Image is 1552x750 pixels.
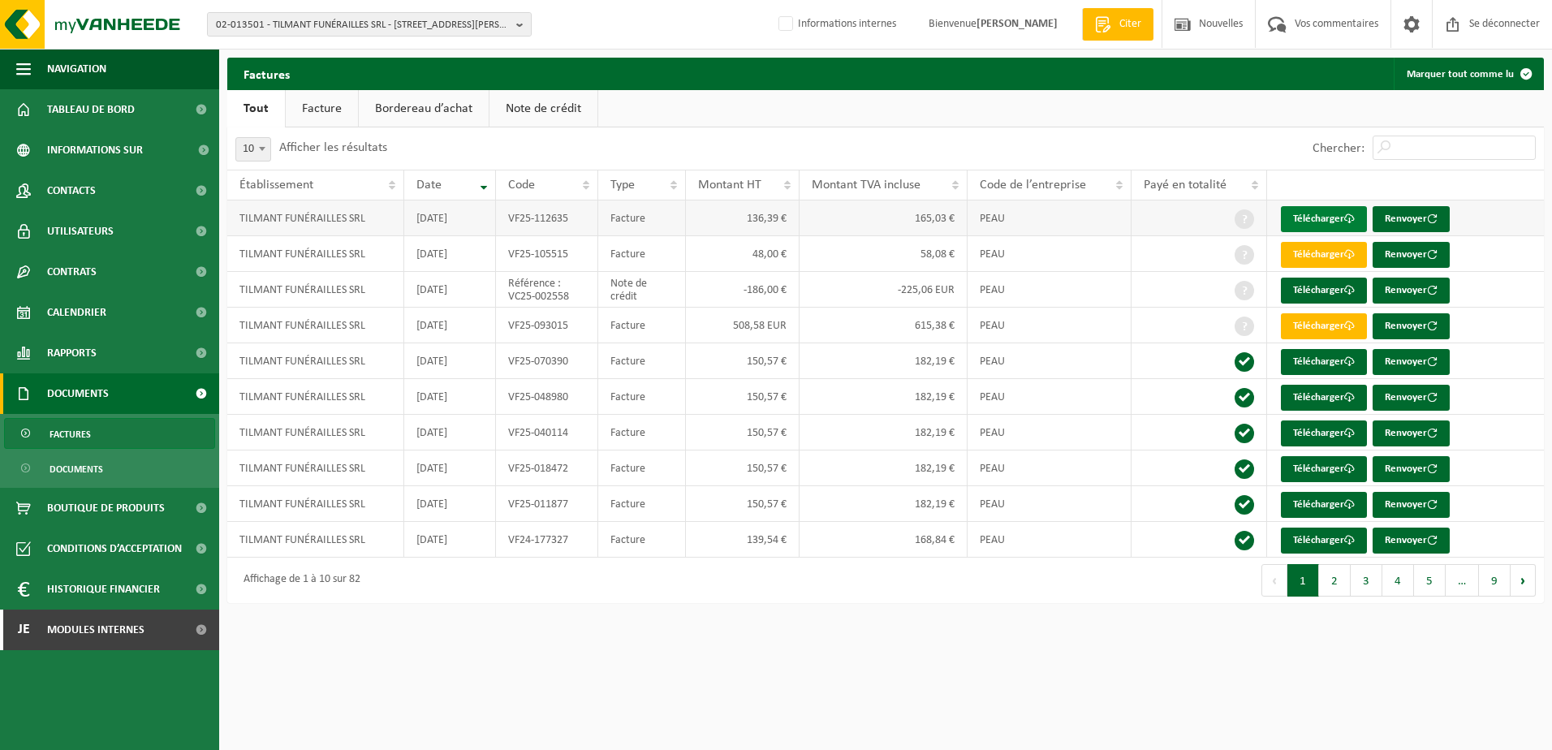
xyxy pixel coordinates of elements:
td: TILMANT FUNÉRAILLES SRL [227,272,404,308]
td: Référence : VC25-002558 [496,272,597,308]
td: Facture [598,200,686,236]
button: 4 [1382,564,1414,597]
span: Historique financier [47,569,160,610]
td: [DATE] [404,415,497,450]
a: Tout [227,90,285,127]
td: PEAU [968,200,1132,236]
font: Télécharger [1293,392,1344,403]
td: 182,19 € [800,450,968,486]
td: 150,57 € [686,450,800,486]
a: Télécharger [1281,456,1367,482]
button: Renvoyer [1373,456,1450,482]
td: Facture [598,450,686,486]
span: Documents [47,373,109,414]
td: PEAU [968,415,1132,450]
td: [DATE] [404,308,497,343]
td: VF24-177327 [496,522,597,558]
td: 150,57 € [686,415,800,450]
td: [DATE] [404,450,497,486]
label: Chercher: [1313,142,1364,155]
font: Renvoyer [1385,249,1427,260]
button: Marquer tout comme lu [1394,58,1542,90]
span: Tableau de bord [47,89,135,130]
span: Code de l’entreprise [980,179,1086,192]
font: Renvoyer [1385,463,1427,474]
span: Montant HT [698,179,761,192]
td: [DATE] [404,200,497,236]
span: Payé en totalité [1144,179,1227,192]
span: Navigation [47,49,106,89]
font: Bienvenue [929,18,1058,30]
a: Factures [4,418,215,449]
td: VF25-048980 [496,379,597,415]
td: 182,19 € [800,379,968,415]
td: Facture [598,379,686,415]
a: Télécharger [1281,385,1367,411]
td: [DATE] [404,343,497,379]
td: VF25-070390 [496,343,597,379]
td: [DATE] [404,522,497,558]
font: Télécharger [1293,463,1344,474]
button: Renvoyer [1373,313,1450,339]
td: 508,58 EUR [686,308,800,343]
td: 182,19 € [800,343,968,379]
a: Télécharger [1281,206,1367,232]
td: 168,84 € [800,522,968,558]
td: PEAU [968,379,1132,415]
span: Contrats [47,252,97,292]
div: Affichage de 1 à 10 sur 82 [235,566,360,595]
td: Facture [598,486,686,522]
font: Renvoyer [1385,428,1427,438]
button: 1 [1287,564,1319,597]
a: Télécharger [1281,313,1367,339]
td: VF25-011877 [496,486,597,522]
font: Renvoyer [1385,535,1427,545]
font: Télécharger [1293,213,1344,224]
span: Je [16,610,31,650]
a: Télécharger [1281,349,1367,375]
span: 02-013501 - TILMANT FUNÉRAILLES SRL - [STREET_ADDRESS][PERSON_NAME] [216,13,510,37]
font: Renvoyer [1385,213,1427,224]
a: Facture [286,90,358,127]
span: 10 [235,137,271,162]
td: 150,57 € [686,486,800,522]
td: 182,19 € [800,415,968,450]
span: Établissement [239,179,313,192]
font: Télécharger [1293,321,1344,331]
td: 182,19 € [800,486,968,522]
td: [DATE] [404,486,497,522]
td: Facture [598,308,686,343]
td: Facture [598,415,686,450]
a: Citer [1082,8,1153,41]
td: PEAU [968,308,1132,343]
span: Rapports [47,333,97,373]
td: PEAU [968,236,1132,272]
td: TILMANT FUNÉRAILLES SRL [227,415,404,450]
td: Facture [598,343,686,379]
td: 165,03 € [800,200,968,236]
button: 9 [1479,564,1511,597]
td: -225,06 EUR [800,272,968,308]
td: [DATE] [404,272,497,308]
label: Informations internes [775,12,896,37]
button: 3 [1351,564,1382,597]
label: Afficher les résultats [279,141,387,154]
span: Montant TVA incluse [812,179,920,192]
td: Note de crédit [598,272,686,308]
font: Télécharger [1293,285,1344,295]
button: Renvoyer [1373,528,1450,554]
td: 58,08 € [800,236,968,272]
td: 48,00 € [686,236,800,272]
td: TILMANT FUNÉRAILLES SRL [227,236,404,272]
td: 139,54 € [686,522,800,558]
td: VF25-018472 [496,450,597,486]
td: VF25-105515 [496,236,597,272]
td: TILMANT FUNÉRAILLES SRL [227,379,404,415]
td: TILMANT FUNÉRAILLES SRL [227,308,404,343]
button: Renvoyer [1373,492,1450,518]
button: 02-013501 - TILMANT FUNÉRAILLES SRL - [STREET_ADDRESS][PERSON_NAME] [207,12,532,37]
td: TILMANT FUNÉRAILLES SRL [227,522,404,558]
button: 5 [1414,564,1446,597]
td: -186,00 € [686,272,800,308]
span: 10 [236,138,270,161]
